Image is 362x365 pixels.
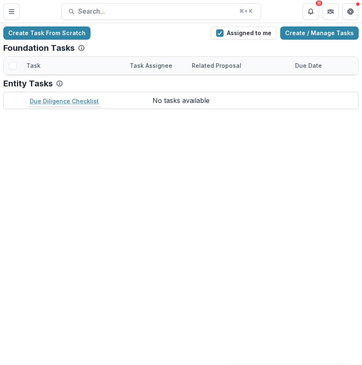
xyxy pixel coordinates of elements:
[187,57,290,74] div: Related Proposal
[3,26,90,40] a: Create Task From Scratch
[61,3,261,20] button: Search...
[3,43,75,53] p: Foundation Tasks
[316,0,322,6] div: 11
[3,79,53,88] p: Entity Tasks
[125,61,177,70] div: Task Assignee
[290,57,352,74] div: Due Date
[125,57,187,74] div: Task Assignee
[78,7,234,15] span: Search...
[302,3,319,20] button: Notifications
[21,61,45,70] div: Task
[322,3,339,20] button: Partners
[187,61,246,70] div: Related Proposal
[342,3,359,20] button: Get Help
[21,57,125,74] div: Task
[238,7,254,16] div: ⌘ + K
[3,92,359,109] p: No tasks available
[211,26,277,40] button: Assigned to me
[290,61,327,70] div: Due Date
[3,3,20,20] button: Toggle Menu
[280,26,359,40] a: Create / Manage Tasks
